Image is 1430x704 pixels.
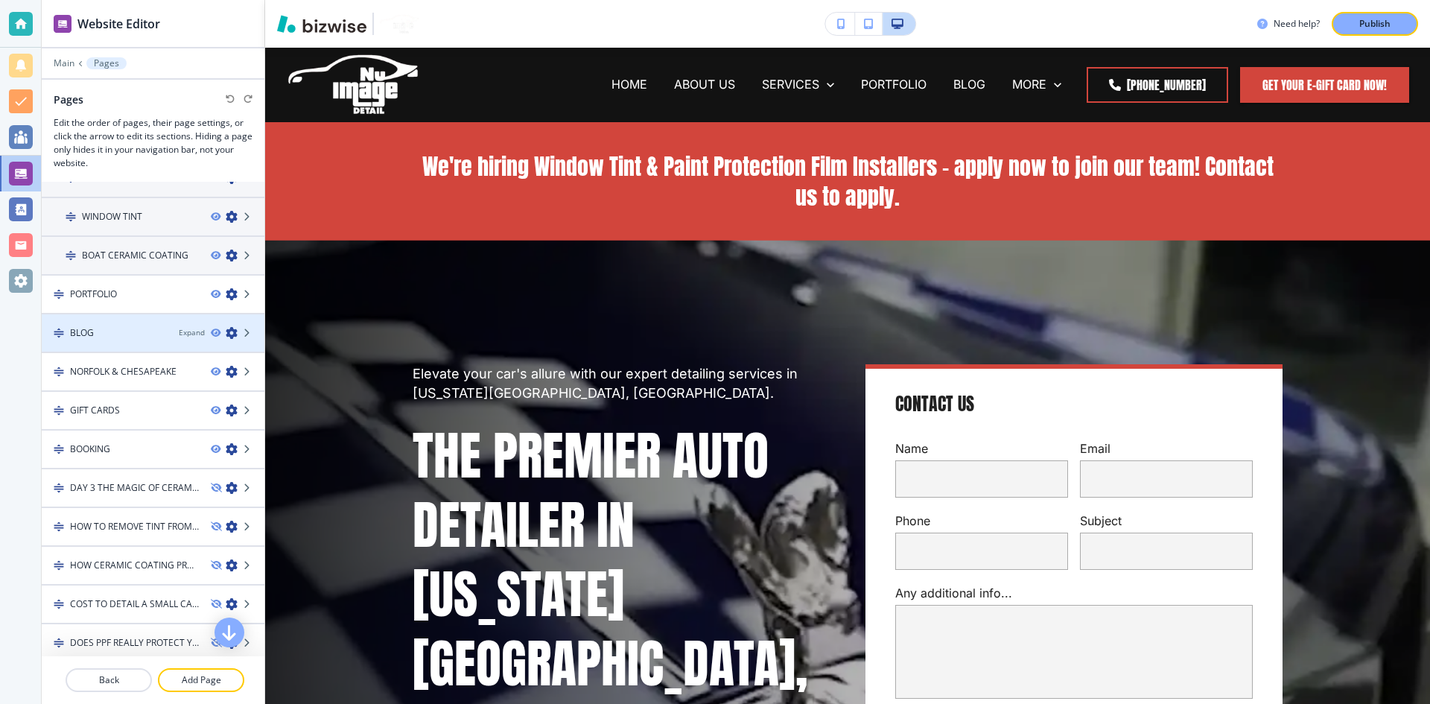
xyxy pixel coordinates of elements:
[54,521,64,532] img: Drag
[1012,76,1046,93] p: MORE
[70,636,199,650] h4: DOES PPF REALLY PROTECT YOUR CAR PAINT
[42,353,264,392] div: DragNORFOLK & CHESAPEAKE
[54,92,83,107] h2: Pages
[77,15,160,33] h2: Website Editor
[70,365,177,378] h4: NORFOLK & CHESAPEAKE
[762,76,819,93] p: SERVICES
[54,328,64,338] img: Drag
[70,559,199,572] h4: HOW CERAMIC COATING PROTECTS YOUR CAR
[70,597,199,611] h4: COST TO DETAIL A SMALL CAR IN [US_STATE]
[54,367,64,377] img: Drag
[66,212,76,222] img: Drag
[54,405,64,416] img: Drag
[413,364,830,403] p: Elevate your car's allure with our expert detailing services in [US_STATE][GEOGRAPHIC_DATA], [GEO...
[42,547,264,586] div: DragHOW CERAMIC COATING PROTECTS YOUR CAR
[1359,17,1391,31] p: Publish
[1080,440,1253,457] p: Email
[70,443,110,456] h4: BOOKING
[861,76,927,93] p: PORTFOLIO
[413,152,1283,212] p: We're hiring Window Tint & Paint Protection Film Installers – apply now to join our team! Contact...
[895,513,1068,530] p: Phone
[42,508,264,547] div: DragHOW TO REMOVE TINT FROM CAR WINDOWS
[42,624,264,663] div: DragDOES PPF REALLY PROTECT YOUR CAR PAINT
[380,14,420,33] img: Your Logo
[42,314,264,353] div: DragBLOGExpand
[179,327,205,338] button: Expand
[42,469,264,508] div: DragDAY 3 THE MAGIC OF CERAMIC COATING
[895,393,974,416] h4: Contact Us
[674,76,735,93] p: ABOUT US
[82,249,188,262] h4: BOAT CERAMIC COATING
[54,483,64,493] img: Drag
[1087,67,1228,103] a: [PHONE_NUMBER]
[54,15,71,33] img: editor icon
[67,673,150,687] p: Back
[42,276,264,314] div: DragPORTFOLIO
[54,599,64,609] img: Drag
[159,673,243,687] p: Add Page
[1274,17,1320,31] h3: Need help?
[54,638,64,648] img: Drag
[42,198,264,237] div: DragWINDOW TINT
[1080,513,1253,530] p: Subject
[611,76,647,93] p: HOME
[54,560,64,571] img: Drag
[287,53,422,115] img: NU Image Detail
[54,58,74,69] button: Main
[895,440,1068,457] p: Name
[1240,67,1409,103] a: Get Your E-Gift Card Now!
[953,76,985,93] p: BLOG
[70,404,120,417] h4: GIFT CARDS
[86,57,127,69] button: Pages
[70,520,199,533] h4: HOW TO REMOVE TINT FROM CAR WINDOWS
[66,668,152,692] button: Back
[42,237,264,276] div: DragBOAT CERAMIC COATING
[70,481,199,495] h4: DAY 3 THE MAGIC OF CERAMIC COATING
[54,289,64,299] img: Drag
[54,116,252,170] h3: Edit the order of pages, their page settings, or click the arrow to edit its sections. Hiding a p...
[94,58,119,69] p: Pages
[42,586,264,624] div: DragCOST TO DETAIL A SMALL CAR IN [US_STATE]
[54,444,64,454] img: Drag
[277,15,366,33] img: Bizwise Logo
[70,288,117,301] h4: PORTFOLIO
[82,210,142,223] h4: WINDOW TINT
[66,250,76,261] img: Drag
[895,585,1253,602] p: Any additional info...
[158,668,244,692] button: Add Page
[42,392,264,431] div: DragGIFT CARDS
[1332,12,1418,36] button: Publish
[70,326,94,340] h4: BLOG
[42,431,264,469] div: DragBOOKING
